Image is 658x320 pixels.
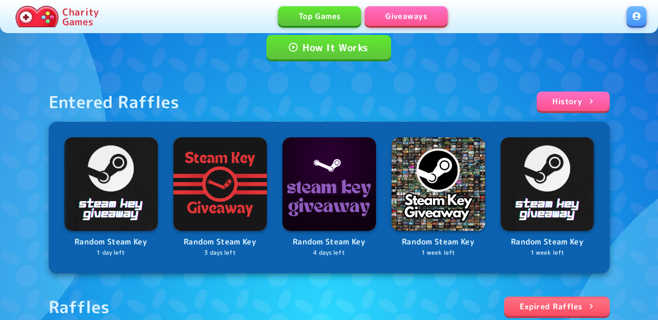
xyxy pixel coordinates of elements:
img: Logo [501,137,594,231]
p: Random Steam Key [173,236,267,248]
a: LogoRandom Steam Key1 week left [501,137,594,258]
img: Logo [64,137,158,231]
a: History [537,92,609,111]
img: Charity.Games [16,6,58,27]
a: How It Works [266,35,391,59]
p: Random Steam Key [501,236,594,248]
a: LogoRandom Steam Key3 days left [173,137,267,258]
div: Raffles [49,297,110,317]
a: LogoRandom Steam Key1 day left [64,137,158,258]
a: Giveaways [365,6,448,26]
p: 1 day left [64,248,158,258]
p: 1 week left [392,248,485,258]
p: Charity Games [62,7,99,26]
a: Expired Raffles [504,297,610,316]
p: Random Steam Key [392,236,485,248]
p: 4 days left [282,248,376,258]
a: Top Games [278,6,361,26]
img: Logo [282,137,376,231]
img: Logo [173,137,267,231]
div: Entered Raffles [49,92,180,112]
a: LogoRandom Steam Key4 days left [282,137,376,258]
img: Logo [392,137,485,231]
a: LogoRandom Steam Key1 week left [392,137,485,258]
p: Random Steam Key [64,236,158,248]
a: Charity Games [12,4,103,29]
p: 3 days left [173,248,267,258]
p: Random Steam Key [282,236,376,248]
p: 1 week left [501,248,594,258]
